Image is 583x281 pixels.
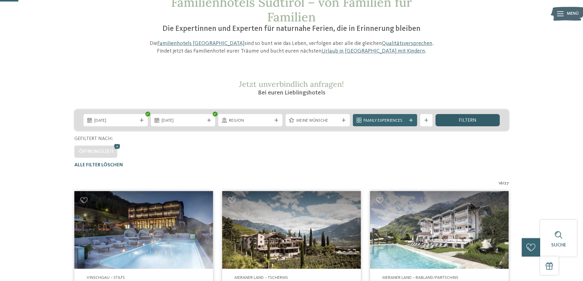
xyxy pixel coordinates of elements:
[499,180,503,187] span: 16
[322,48,425,54] a: Urlaub in [GEOGRAPHIC_DATA] mit Kindern
[504,180,509,187] span: 27
[370,191,509,269] img: Familienhotels gesucht? Hier findet ihr die besten!
[162,118,204,124] span: [DATE]
[382,41,432,46] a: Qualitätsversprechen
[94,118,137,124] span: [DATE]
[503,180,504,187] span: /
[258,90,325,96] span: Bei euren Lieblingshotels
[364,118,406,124] span: Family Experiences
[146,40,437,55] p: Die sind so bunt wie das Leben, verfolgen aber alle die gleichen . Findet jetzt das Familienhotel...
[459,118,476,123] span: filtern
[239,79,344,89] span: Jetzt unverbindlich anfragen!
[74,136,113,141] span: Gefiltert nach:
[234,275,288,280] span: Meraner Land – Tscherms
[87,275,125,280] span: Vinschgau – Stilfs
[222,191,361,269] img: Familienhotels gesucht? Hier findet ihr die besten!
[296,118,339,124] span: Meine Wünsche
[551,243,566,248] span: Suche
[79,149,114,154] span: Öffnungszeit
[74,191,213,269] img: Familienhotels gesucht? Hier findet ihr die besten!
[382,275,458,280] span: Meraner Land – Rabland/Partschins
[74,163,123,168] span: Alle Filter löschen
[229,118,272,124] span: Region
[163,25,420,33] span: Die Expertinnen und Experten für naturnahe Ferien, die in Erinnerung bleiben
[157,41,245,46] a: Familienhotels [GEOGRAPHIC_DATA]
